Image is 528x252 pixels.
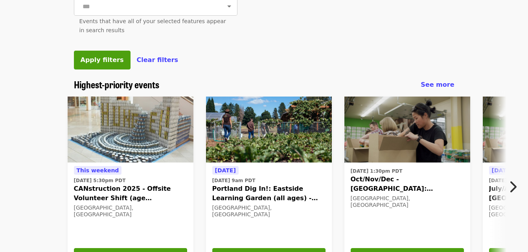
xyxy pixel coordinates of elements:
[502,176,528,198] button: Next item
[351,168,403,175] time: [DATE] 1:30pm PDT
[74,205,187,218] div: [GEOGRAPHIC_DATA], [GEOGRAPHIC_DATA]
[137,55,178,65] button: Clear filters
[224,1,235,12] button: Open
[344,97,470,163] img: Oct/Nov/Dec - Portland: Repack/Sort (age 8+) organized by Oregon Food Bank
[212,177,256,184] time: [DATE] 9am PDT
[81,56,124,64] span: Apply filters
[212,184,326,203] span: Portland Dig In!: Eastside Learning Garden (all ages) - Aug/Sept/Oct
[137,56,178,64] span: Clear filters
[206,97,332,163] img: Portland Dig In!: Eastside Learning Garden (all ages) - Aug/Sept/Oct organized by Oregon Food Bank
[77,167,119,173] span: This weekend
[421,80,454,89] a: See more
[351,175,464,194] span: Oct/Nov/Dec - [GEOGRAPHIC_DATA]: Repack/Sort (age [DEMOGRAPHIC_DATA]+)
[212,205,326,218] div: [GEOGRAPHIC_DATA], [GEOGRAPHIC_DATA]
[68,97,193,163] img: CANstruction 2025 - Offsite Volunteer Shift (age 16+) organized by Oregon Food Bank
[74,79,159,90] a: Highest-priority events
[509,179,517,194] i: chevron-right icon
[215,167,236,173] span: [DATE]
[74,77,159,91] span: Highest-priority events
[68,79,461,90] div: Highest-priority events
[74,184,187,203] span: CANstruction 2025 - Offsite Volunteer Shift (age [DEMOGRAPHIC_DATA]+)
[74,177,126,184] time: [DATE] 5:30pm PDT
[79,18,226,33] span: Events that have all of your selected features appear in search results
[421,81,454,88] span: See more
[74,51,131,69] button: Apply filters
[351,195,464,208] div: [GEOGRAPHIC_DATA], [GEOGRAPHIC_DATA]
